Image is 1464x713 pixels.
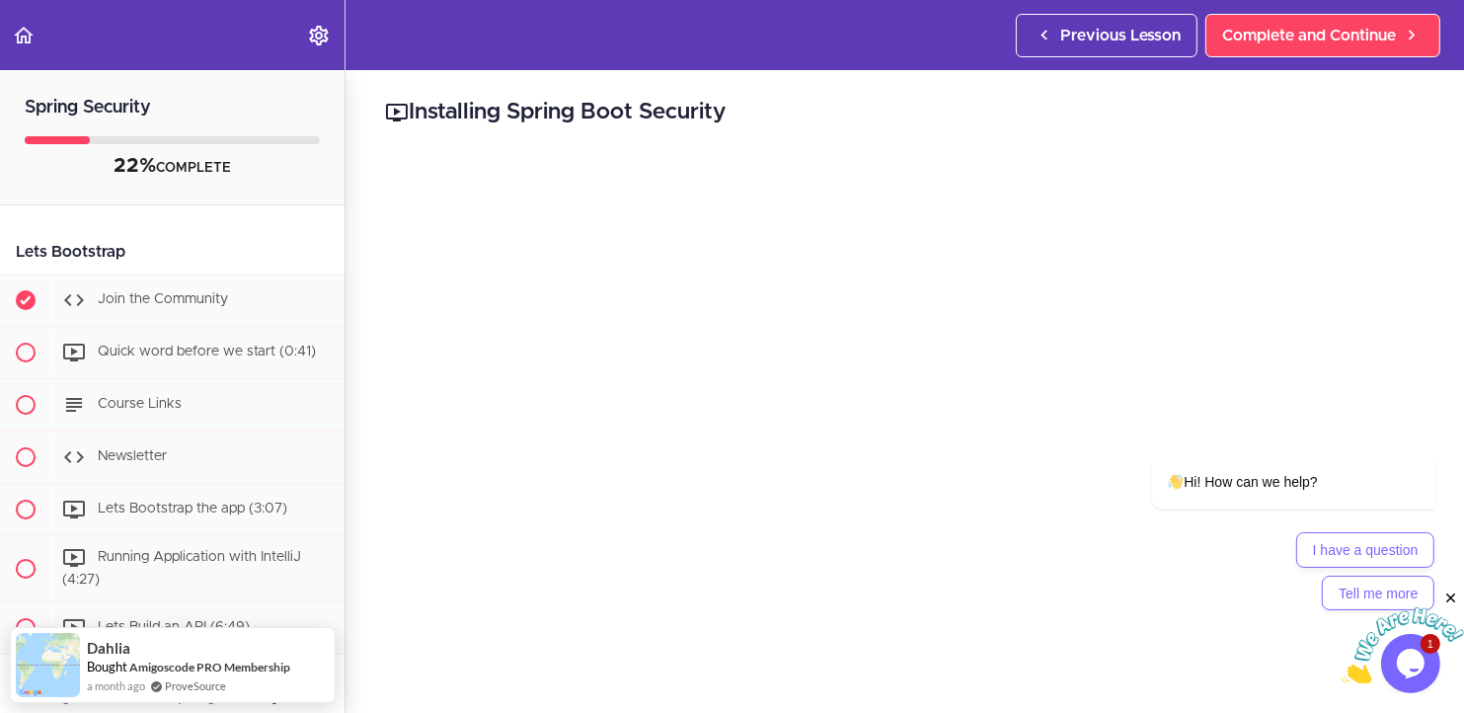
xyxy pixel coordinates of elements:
[1205,14,1440,57] a: Complete and Continue
[98,449,167,463] span: Newsletter
[165,677,226,694] a: ProveSource
[385,96,1425,129] h2: Installing Spring Boot Security
[98,397,182,411] span: Course Links
[62,550,301,587] span: Running Application with IntelliJ (4:27)
[87,659,127,674] span: Bought
[98,345,316,358] span: Quick word before we start (0:41)
[114,156,156,176] span: 22%
[1342,590,1464,683] iframe: chat widget
[87,640,130,657] span: Dahlia
[87,677,145,694] span: a month ago
[16,633,80,697] img: provesource social proof notification image
[98,502,287,515] span: Lets Bootstrap the app (3:07)
[98,292,228,306] span: Join the Community
[1016,14,1197,57] a: Previous Lesson
[307,24,331,47] svg: Settings Menu
[129,660,290,674] a: Amigoscode PRO Membership
[98,620,250,634] span: Lets Build an API (6:49)
[1060,24,1181,47] span: Previous Lesson
[12,24,36,47] svg: Back to course curriculum
[1222,24,1396,47] span: Complete and Continue
[1089,277,1444,624] iframe: chat widget
[25,154,320,180] div: COMPLETE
